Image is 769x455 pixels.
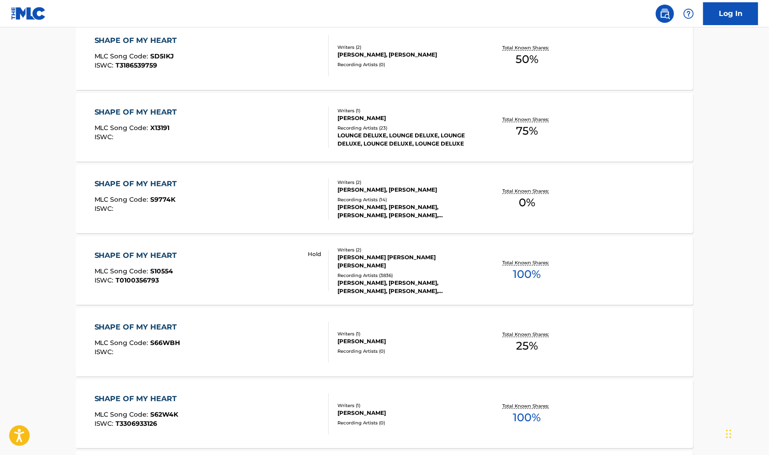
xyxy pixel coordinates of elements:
p: Total Known Shares: [502,403,551,409]
div: Writers ( 2 ) [337,44,475,51]
iframe: Chat Widget [723,411,769,455]
span: MLC Song Code : [95,267,151,275]
span: MLC Song Code : [95,52,151,60]
span: MLC Song Code : [95,195,151,204]
div: Recording Artists ( 0 ) [337,61,475,68]
p: Hold [308,250,321,258]
div: SHAPE OF MY HEART [95,107,182,118]
span: S9774K [151,195,176,204]
div: [PERSON_NAME], [PERSON_NAME], [PERSON_NAME], [PERSON_NAME], [PERSON_NAME], [PERSON_NAME], [PERSON... [337,203,475,220]
div: [PERSON_NAME] [337,114,475,122]
span: T3306933126 [116,419,158,428]
span: ISWC : [95,348,116,356]
div: LOUNGE DELUXE, LOUNGE DELUXE, LOUNGE DELUXE, LOUNGE DELUXE, LOUNGE DELUXE [337,131,475,148]
div: Drag [726,420,732,448]
div: Writers ( 1 ) [337,107,475,114]
div: SHAPE OF MY HEART [95,35,182,46]
p: Total Known Shares: [502,116,551,123]
a: SHAPE OF MY HEARTMLC Song Code:SD5IKJISWC:T3186539759Writers (2)[PERSON_NAME], [PERSON_NAME]Recor... [76,21,693,90]
a: SHAPE OF MY HEARTMLC Song Code:X13191ISWC:Writers (1)[PERSON_NAME]Recording Artists (23)LOUNGE DE... [76,93,693,162]
div: [PERSON_NAME] [337,409,475,417]
span: X13191 [151,124,170,132]
p: Total Known Shares: [502,259,551,266]
span: T3186539759 [116,61,158,69]
span: MLC Song Code : [95,124,151,132]
div: Recording Artists ( 14 ) [337,196,475,203]
span: T0100356793 [116,276,159,284]
div: Help [679,5,698,23]
span: S66WBH [151,339,180,347]
div: Writers ( 1 ) [337,330,475,337]
a: Log In [703,2,758,25]
span: S10554 [151,267,174,275]
span: 100 % [513,409,541,426]
div: SHAPE OF MY HEART [95,178,182,189]
img: MLC Logo [11,7,46,20]
div: Writers ( 1 ) [337,402,475,409]
span: ISWC : [95,276,116,284]
span: ISWC : [95,204,116,213]
a: Public Search [656,5,674,23]
span: 25 % [516,338,538,354]
div: SHAPE OF MY HEART [95,250,182,261]
div: [PERSON_NAME] [337,337,475,345]
span: 0 % [519,194,535,211]
span: 50 % [516,51,538,68]
span: MLC Song Code : [95,339,151,347]
span: MLC Song Code : [95,410,151,418]
a: SHAPE OF MY HEARTMLC Song Code:S66WBHISWC:Writers (1)[PERSON_NAME]Recording Artists (0)Total Know... [76,308,693,377]
span: ISWC : [95,61,116,69]
div: Writers ( 2 ) [337,179,475,186]
div: [PERSON_NAME], [PERSON_NAME] [337,186,475,194]
span: 100 % [513,266,541,282]
div: [PERSON_NAME], [PERSON_NAME], [PERSON_NAME], [PERSON_NAME], [PERSON_NAME] [337,279,475,295]
div: Recording Artists ( 23 ) [337,125,475,131]
span: ISWC : [95,133,116,141]
div: SHAPE OF MY HEART [95,322,182,333]
span: 75 % [516,123,538,139]
div: Writers ( 2 ) [337,246,475,253]
span: S62W4K [151,410,179,418]
div: SHAPE OF MY HEART [95,393,182,404]
p: Total Known Shares: [502,44,551,51]
img: search [659,8,670,19]
a: SHAPE OF MY HEARTMLC Song Code:S9774KISWC:Writers (2)[PERSON_NAME], [PERSON_NAME]Recording Artist... [76,165,693,233]
p: Total Known Shares: [502,188,551,194]
p: Total Known Shares: [502,331,551,338]
img: help [683,8,694,19]
div: [PERSON_NAME], [PERSON_NAME] [337,51,475,59]
div: Recording Artists ( 0 ) [337,419,475,426]
a: SHAPE OF MY HEARTMLC Song Code:S10554ISWC:T0100356793 HoldWriters (2)[PERSON_NAME] [PERSON_NAME] ... [76,236,693,305]
div: Recording Artists ( 3836 ) [337,272,475,279]
div: Recording Artists ( 0 ) [337,348,475,355]
a: SHAPE OF MY HEARTMLC Song Code:S62W4KISWC:T3306933126Writers (1)[PERSON_NAME]Recording Artists (0... [76,380,693,448]
span: SD5IKJ [151,52,174,60]
span: ISWC : [95,419,116,428]
div: [PERSON_NAME] [PERSON_NAME] [PERSON_NAME] [337,253,475,270]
